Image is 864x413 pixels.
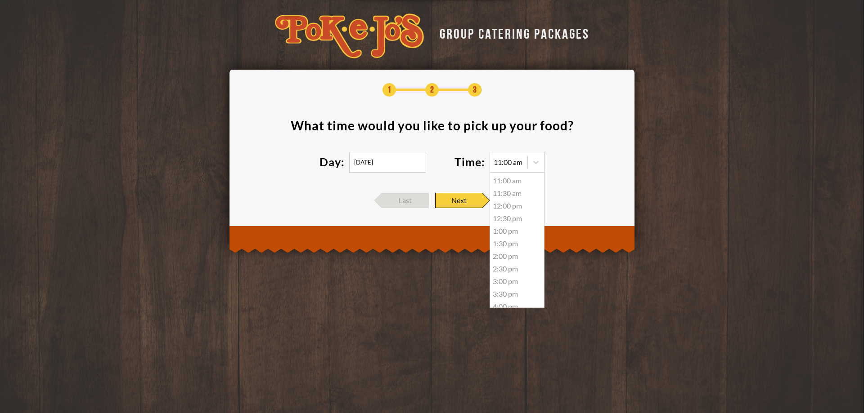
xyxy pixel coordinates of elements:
div: GROUP CATERING PACKAGES [433,23,589,41]
div: 2:30 pm [490,262,544,275]
div: 1:00 pm [490,225,544,237]
div: 12:30 pm [490,212,544,225]
div: 3:30 pm [490,288,544,300]
div: 4:00 pm [490,300,544,313]
img: logo-34603ddf.svg [275,13,424,58]
span: 2 [425,83,439,97]
div: 12:00 pm [490,200,544,212]
span: Next [435,193,482,208]
div: What time would you like to pick up your food ? [291,119,574,132]
div: 11:00 am [494,159,522,166]
span: 1 [382,83,396,97]
span: 3 [468,83,481,97]
div: 3:00 pm [490,275,544,288]
div: 11:00 am [490,174,544,187]
div: 11:30 am [490,187,544,200]
div: 2:00 pm [490,250,544,262]
label: Time: [454,156,485,168]
span: Last [382,193,429,208]
div: 1:30 pm [490,237,544,250]
label: Day: [319,156,345,168]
